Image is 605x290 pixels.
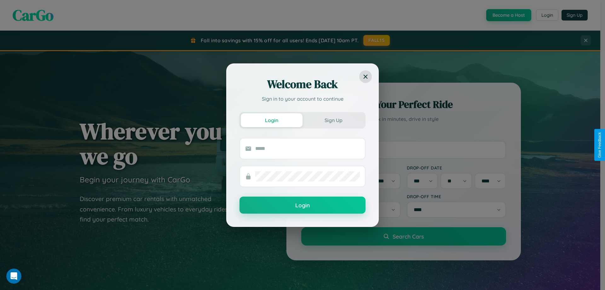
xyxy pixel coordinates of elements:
[239,197,366,214] button: Login
[239,95,366,103] p: Sign in to your account to continue
[241,113,302,127] button: Login
[239,77,366,92] h2: Welcome Back
[6,269,21,284] iframe: Intercom live chat
[597,132,602,158] div: Give Feedback
[302,113,364,127] button: Sign Up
